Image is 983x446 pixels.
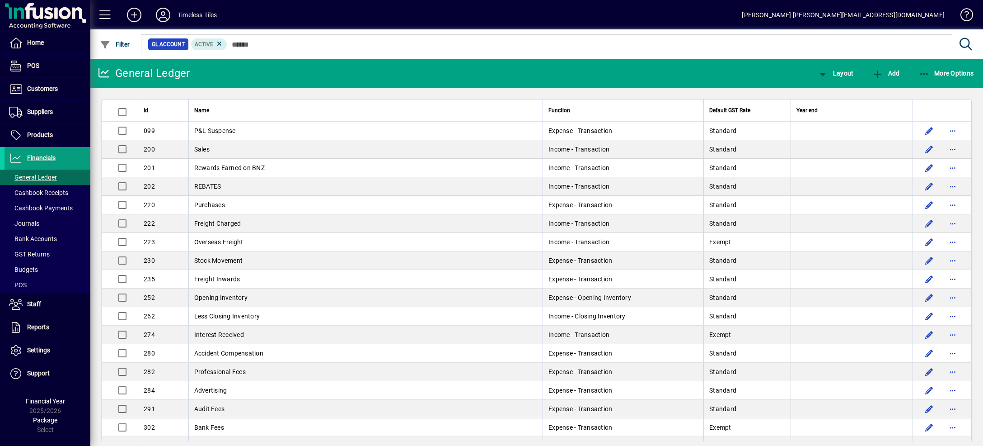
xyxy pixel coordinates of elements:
[26,398,65,405] span: Financial Year
[5,185,90,200] a: Cashbook Receipts
[709,146,736,153] span: Standard
[946,123,960,138] button: More options
[9,174,57,181] span: General Ledger
[33,417,57,424] span: Package
[5,293,90,316] a: Staff
[946,365,960,379] button: More options
[946,327,960,342] button: More options
[97,66,190,81] div: General Ledger
[922,235,936,249] button: Edit
[5,277,90,293] a: POS
[709,201,736,209] span: Standard
[144,127,155,134] span: 099
[709,275,736,283] span: Standard
[194,164,265,171] span: Rewards Earned on BNZ
[815,65,856,81] button: Layout
[5,339,90,362] a: Settings
[100,41,130,48] span: Filter
[946,272,960,286] button: More options
[922,272,936,286] button: Edit
[946,161,960,175] button: More options
[922,365,936,379] button: Edit
[922,142,936,157] button: Edit
[548,331,609,338] span: Income - Transaction
[922,420,936,435] button: Edit
[954,2,972,31] a: Knowledge Base
[27,154,56,161] span: Financials
[922,161,936,175] button: Edit
[946,142,960,157] button: More options
[548,183,609,190] span: Income - Transaction
[709,164,736,171] span: Standard
[709,257,736,264] span: Standard
[709,183,736,190] span: Standard
[194,127,236,134] span: P&L Suspense
[5,216,90,231] a: Journals
[709,387,736,394] span: Standard
[922,179,936,194] button: Edit
[5,124,90,147] a: Products
[144,387,155,394] span: 284
[144,368,155,375] span: 282
[548,387,612,394] span: Expense - Transaction
[194,387,227,394] span: Advertising
[922,290,936,305] button: Edit
[98,36,132,52] button: Filter
[194,368,246,375] span: Professional Fees
[194,313,260,320] span: Less Closing Inventory
[144,164,155,171] span: 201
[194,350,263,357] span: Accident Compensation
[548,257,612,264] span: Expense - Transaction
[709,350,736,357] span: Standard
[9,220,39,227] span: Journals
[922,383,936,398] button: Edit
[144,105,183,115] div: Id
[5,200,90,216] a: Cashbook Payments
[808,65,863,81] app-page-header-button: View chart layout
[548,105,570,115] span: Function
[796,105,818,115] span: Year end
[817,70,853,77] span: Layout
[548,127,612,134] span: Expense - Transaction
[922,327,936,342] button: Edit
[946,290,960,305] button: More options
[5,262,90,277] a: Budgets
[946,383,960,398] button: More options
[144,146,155,153] span: 200
[709,368,736,375] span: Standard
[27,85,58,92] span: Customers
[919,70,974,77] span: More Options
[5,78,90,100] a: Customers
[144,257,155,264] span: 230
[144,331,155,338] span: 274
[5,32,90,54] a: Home
[27,346,50,354] span: Settings
[548,313,626,320] span: Income - Closing Inventory
[152,40,185,49] span: GL Account
[548,146,609,153] span: Income - Transaction
[27,131,53,138] span: Products
[144,424,155,431] span: 302
[149,7,178,23] button: Profile
[9,235,57,242] span: Bank Accounts
[922,346,936,361] button: Edit
[27,370,50,377] span: Support
[195,41,213,47] span: Active
[548,238,609,246] span: Income - Transaction
[709,331,731,338] span: Exempt
[144,405,155,413] span: 291
[5,231,90,247] a: Bank Accounts
[144,294,155,301] span: 252
[144,220,155,227] span: 222
[709,294,736,301] span: Standard
[548,368,612,375] span: Expense - Transaction
[548,350,612,357] span: Expense - Transaction
[709,405,736,413] span: Standard
[5,247,90,262] a: GST Returns
[194,238,243,246] span: Overseas Freight
[5,170,90,185] a: General Ledger
[27,108,53,115] span: Suppliers
[946,253,960,268] button: More options
[742,8,945,22] div: [PERSON_NAME] [PERSON_NAME][EMAIL_ADDRESS][DOMAIN_NAME]
[144,201,155,209] span: 220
